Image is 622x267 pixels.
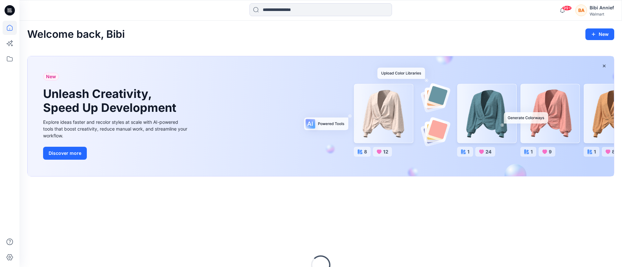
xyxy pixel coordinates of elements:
div: Explore ideas faster and recolor styles at scale with AI-powered tools that boost creativity, red... [43,119,189,139]
div: BA [575,5,587,16]
button: New [585,28,614,40]
a: Discover more [43,147,189,160]
h1: Unleash Creativity, Speed Up Development [43,87,179,115]
span: New [46,73,56,80]
div: Walmart [590,12,614,16]
span: 99+ [562,5,572,11]
h2: Welcome back, Bibi [27,28,125,40]
div: Bibi Annief [590,4,614,12]
button: Discover more [43,147,87,160]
